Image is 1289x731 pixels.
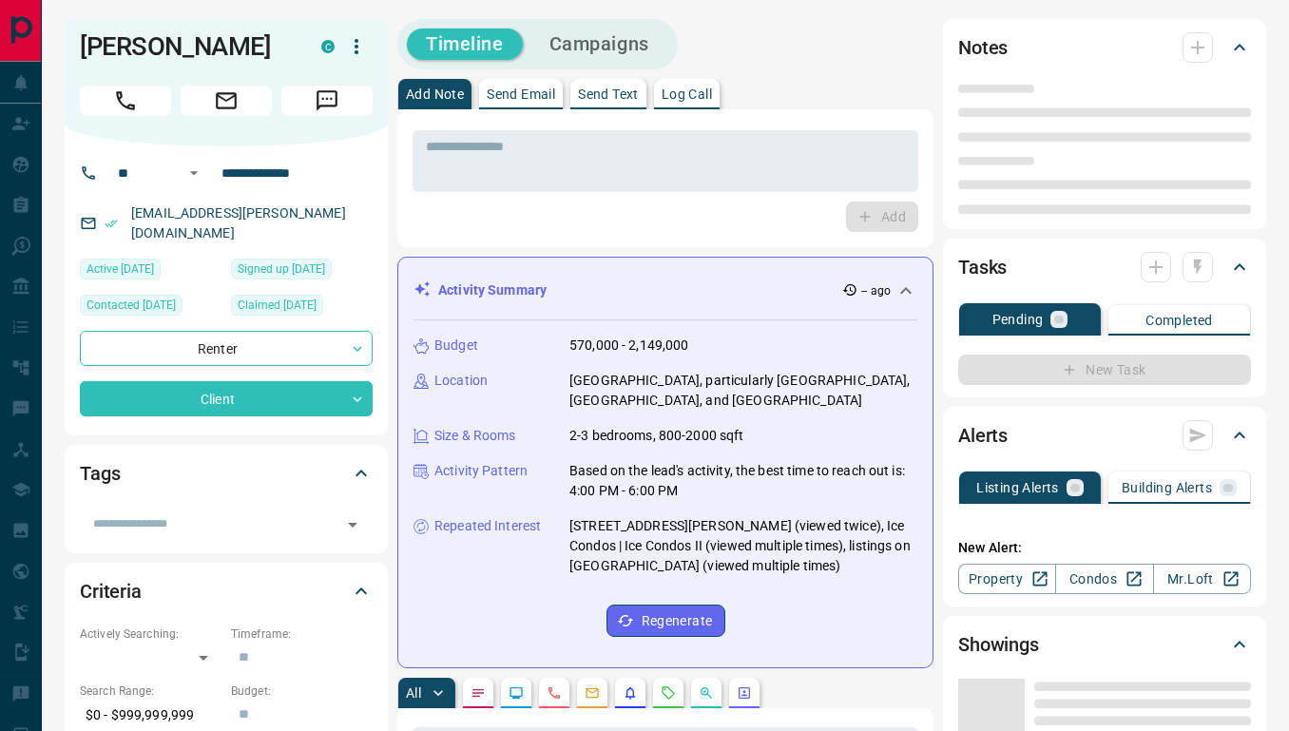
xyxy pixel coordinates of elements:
[181,86,272,116] span: Email
[80,683,221,700] p: Search Range:
[958,32,1008,63] h2: Notes
[487,87,555,101] p: Send Email
[699,685,714,701] svg: Opportunities
[80,625,221,643] p: Actively Searching:
[238,296,317,315] span: Claimed [DATE]
[80,458,120,489] h2: Tags
[1153,564,1251,594] a: Mr.Loft
[992,313,1044,326] p: Pending
[406,87,464,101] p: Add Note
[569,516,917,576] p: [STREET_ADDRESS][PERSON_NAME] (viewed twice), Ice Condos | Ice Condos II (viewed multiple times),...
[434,426,516,446] p: Size & Rooms
[231,259,373,285] div: Sun Oct 16 2022
[585,685,600,701] svg: Emails
[80,31,293,62] h1: [PERSON_NAME]
[183,162,205,184] button: Open
[569,426,744,446] p: 2-3 bedrooms, 800-2000 sqft
[578,87,639,101] p: Send Text
[958,252,1007,282] h2: Tasks
[434,371,488,391] p: Location
[80,576,142,606] h2: Criteria
[80,86,171,116] span: Call
[406,686,421,700] p: All
[958,244,1251,290] div: Tasks
[509,685,524,701] svg: Lead Browsing Activity
[281,86,373,116] span: Message
[958,629,1039,660] h2: Showings
[231,625,373,643] p: Timeframe:
[231,683,373,700] p: Budget:
[80,451,373,496] div: Tags
[1145,314,1213,327] p: Completed
[606,605,725,637] button: Regenerate
[131,205,346,240] a: [EMAIL_ADDRESS][PERSON_NAME][DOMAIN_NAME]
[569,371,917,411] p: [GEOGRAPHIC_DATA], particularly [GEOGRAPHIC_DATA], [GEOGRAPHIC_DATA], and [GEOGRAPHIC_DATA]
[434,461,528,481] p: Activity Pattern
[623,685,638,701] svg: Listing Alerts
[958,413,1251,458] div: Alerts
[958,622,1251,667] div: Showings
[471,685,486,701] svg: Notes
[958,25,1251,70] div: Notes
[105,217,118,230] svg: Email Verified
[238,260,325,279] span: Signed up [DATE]
[414,273,917,308] div: Activity Summary-- ago
[321,40,335,53] div: condos.ca
[661,685,676,701] svg: Requests
[80,259,221,285] div: Mon Aug 11 2025
[1122,481,1212,494] p: Building Alerts
[958,538,1251,558] p: New Alert:
[87,260,154,279] span: Active [DATE]
[569,336,689,356] p: 570,000 - 2,149,000
[87,296,176,315] span: Contacted [DATE]
[569,461,917,501] p: Based on the lead's activity, the best time to reach out is: 4:00 PM - 6:00 PM
[662,87,712,101] p: Log Call
[80,700,221,731] p: $0 - $999,999,999
[1055,564,1153,594] a: Condos
[958,564,1056,594] a: Property
[80,295,221,321] div: Tue Mar 19 2024
[438,280,547,300] p: Activity Summary
[861,282,891,299] p: -- ago
[80,331,373,366] div: Renter
[407,29,523,60] button: Timeline
[434,516,541,536] p: Repeated Interest
[958,420,1008,451] h2: Alerts
[976,481,1059,494] p: Listing Alerts
[339,511,366,538] button: Open
[737,685,752,701] svg: Agent Actions
[80,568,373,614] div: Criteria
[231,295,373,321] div: Thu Feb 22 2024
[434,336,478,356] p: Budget
[547,685,562,701] svg: Calls
[530,29,668,60] button: Campaigns
[80,381,373,416] div: Client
